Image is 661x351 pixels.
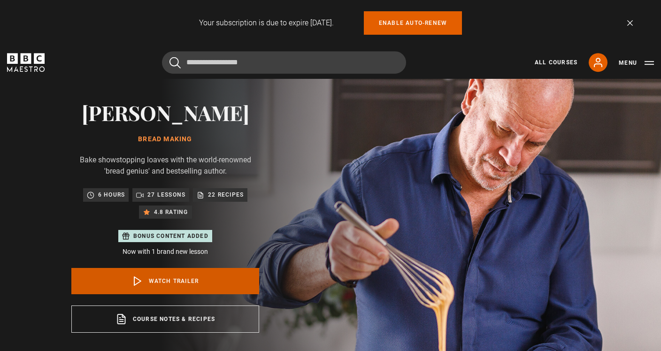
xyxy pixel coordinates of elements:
[208,190,244,199] p: 22 recipes
[364,11,462,35] a: Enable auto-renew
[154,207,188,217] p: 4.8 rating
[71,247,259,257] p: Now with 1 brand new lesson
[7,53,45,72] svg: BBC Maestro
[535,58,577,67] a: All Courses
[147,190,185,199] p: 27 lessons
[71,136,259,143] h1: Bread Making
[162,51,406,74] input: Search
[71,305,259,333] a: Course notes & recipes
[169,57,181,69] button: Submit the search query
[133,232,208,240] p: Bonus content added
[619,58,654,68] button: Toggle navigation
[71,100,259,124] h2: [PERSON_NAME]
[71,268,259,294] a: Watch Trailer
[71,154,259,177] p: Bake showstopping loaves with the world-renowned 'bread genius' and bestselling author.
[98,190,125,199] p: 6 hours
[199,17,334,29] p: Your subscription is due to expire [DATE].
